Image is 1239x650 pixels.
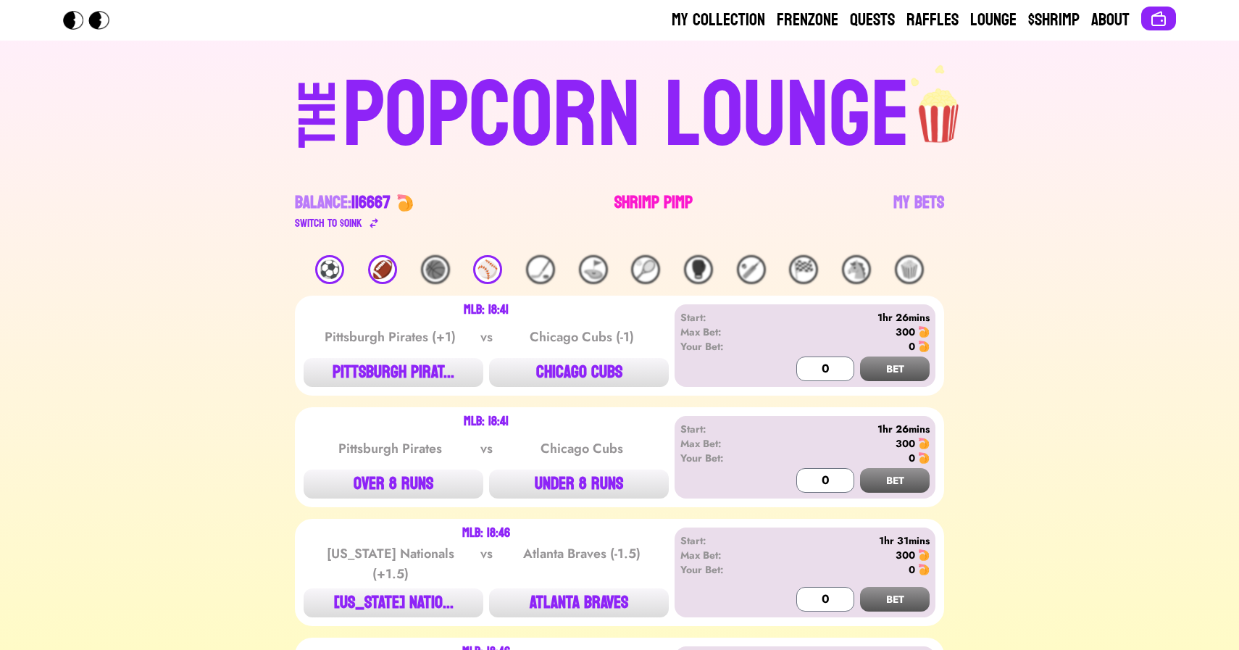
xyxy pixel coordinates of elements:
button: UNDER 8 RUNS [489,470,669,499]
div: 🍿 [895,255,924,284]
div: 0 [909,562,915,577]
div: vs [477,438,496,459]
img: 🍤 [918,564,930,575]
div: Chicago Cubs [509,438,655,459]
div: 🥊 [684,255,713,284]
div: MLB: 18:46 [462,528,510,539]
img: Connect wallet [1150,10,1167,28]
div: 🎾 [631,255,660,284]
img: Popcorn [63,11,121,30]
div: POPCORN LOUNGE [343,70,910,162]
div: Max Bet: [680,436,764,451]
div: Start: [680,533,764,548]
button: OVER 8 RUNS [304,470,483,499]
button: CHICAGO CUBS [489,358,669,387]
div: Atlanta Braves (-1.5) [509,543,655,584]
a: My Bets [893,191,944,232]
div: MLB: 18:41 [464,304,509,316]
div: 300 [896,548,915,562]
div: Chicago Cubs (-1) [509,327,655,347]
a: Frenzone [777,9,838,32]
a: THEPOPCORN LOUNGEpopcorn [173,64,1066,162]
div: MLB: 18:41 [464,416,509,428]
div: 🏀 [421,255,450,284]
div: ⚽️ [315,255,344,284]
img: 🍤 [918,326,930,338]
div: ⛳️ [579,255,608,284]
div: 300 [896,325,915,339]
div: 1hr 26mins [764,310,930,325]
div: 1hr 26mins [764,422,930,436]
a: Raffles [906,9,959,32]
div: 🏒 [526,255,555,284]
div: Max Bet: [680,548,764,562]
div: 300 [896,436,915,451]
a: Shrimp Pimp [614,191,693,232]
div: 🏏 [737,255,766,284]
button: BET [860,468,930,493]
button: [US_STATE] NATIO... [304,588,483,617]
div: Switch to $ OINK [295,214,362,232]
div: Your Bet: [680,562,764,577]
button: ATLANTA BRAVES [489,588,669,617]
div: THE [292,80,344,177]
button: BET [860,357,930,381]
img: 🍤 [918,452,930,464]
span: 116667 [351,187,391,218]
a: My Collection [672,9,765,32]
img: 🍤 [918,438,930,449]
a: $Shrimp [1028,9,1080,32]
div: 1hr 31mins [764,533,930,548]
div: 0 [909,339,915,354]
div: [US_STATE] Nationals (+1.5) [317,543,464,584]
div: 🏁 [789,255,818,284]
img: 🍤 [918,549,930,561]
img: 🍤 [396,194,414,212]
button: BET [860,587,930,612]
div: vs [477,543,496,584]
div: ⚾️ [473,255,502,284]
a: About [1091,9,1130,32]
div: 🏈 [368,255,397,284]
div: Your Bet: [680,339,764,354]
div: Pittsburgh Pirates (+1) [317,327,464,347]
div: Balance: [295,191,391,214]
div: vs [477,327,496,347]
div: Start: [680,422,764,436]
button: PITTSBURGH PIRAT... [304,358,483,387]
img: 🍤 [918,341,930,352]
img: popcorn [910,64,969,145]
div: 🐴 [842,255,871,284]
a: Quests [850,9,895,32]
div: Start: [680,310,764,325]
a: Lounge [970,9,1017,32]
div: Max Bet: [680,325,764,339]
div: 0 [909,451,915,465]
div: Pittsburgh Pirates [317,438,464,459]
div: Your Bet: [680,451,764,465]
